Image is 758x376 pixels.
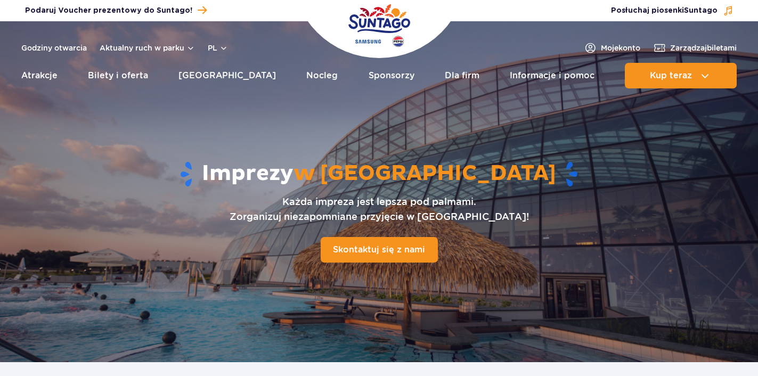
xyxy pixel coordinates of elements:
[601,43,640,53] span: Moje konto
[333,244,425,255] span: Skontaktuj się z nami
[584,42,640,54] a: Mojekonto
[650,71,692,80] span: Kup teraz
[321,237,438,263] a: Skontaktuj się z nami
[369,63,414,88] a: Sponsorzy
[100,44,195,52] button: Aktualny ruch w parku
[178,63,276,88] a: [GEOGRAPHIC_DATA]
[230,194,529,224] p: Każda impreza jest lepsza pod palmami. Zorganizuj niezapomniane przyjęcie w [GEOGRAPHIC_DATA]!
[208,43,228,53] button: pl
[37,160,722,188] h1: Imprezy
[445,63,479,88] a: Dla firm
[653,42,737,54] a: Zarządzajbiletami
[25,5,192,16] span: Podaruj Voucher prezentowy do Suntago!
[510,63,594,88] a: Informacje i pomoc
[684,7,718,14] span: Suntago
[88,63,148,88] a: Bilety i oferta
[625,63,737,88] button: Kup teraz
[21,43,87,53] a: Godziny otwarcia
[611,5,718,16] span: Posłuchaj piosenki
[21,63,58,88] a: Atrakcje
[294,160,556,187] span: w [GEOGRAPHIC_DATA]
[25,3,207,18] a: Podaruj Voucher prezentowy do Suntago!
[306,63,338,88] a: Nocleg
[670,43,737,53] span: Zarządzaj biletami
[611,5,733,16] button: Posłuchaj piosenkiSuntago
